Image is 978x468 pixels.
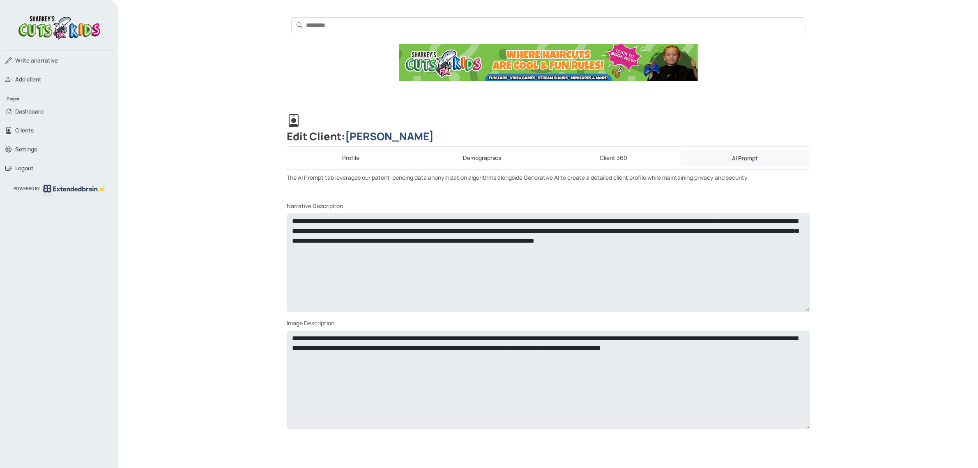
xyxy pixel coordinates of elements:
[43,185,105,195] img: logo
[15,145,37,153] span: Settings
[15,75,41,83] span: Add client
[681,150,810,166] a: AI Prompt
[287,202,343,210] label: Narrative Description
[15,57,34,64] span: Write a
[550,150,678,166] a: Client 360
[15,56,58,65] span: narrative
[418,150,546,166] a: Demographics
[16,13,102,41] img: logo
[287,319,335,327] label: Image Description
[399,44,698,81] img: Ad Banner
[15,107,44,116] span: Dashboard
[15,164,34,172] span: Logout
[15,126,34,134] span: Clients
[287,173,810,182] p: The AI Prompt tab leverages our patent-pending data anonymization algorithms alongside Generative...
[287,114,810,147] h2: Edit Client:
[345,129,434,144] a: [PERSON_NAME]
[287,150,415,166] a: Profile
